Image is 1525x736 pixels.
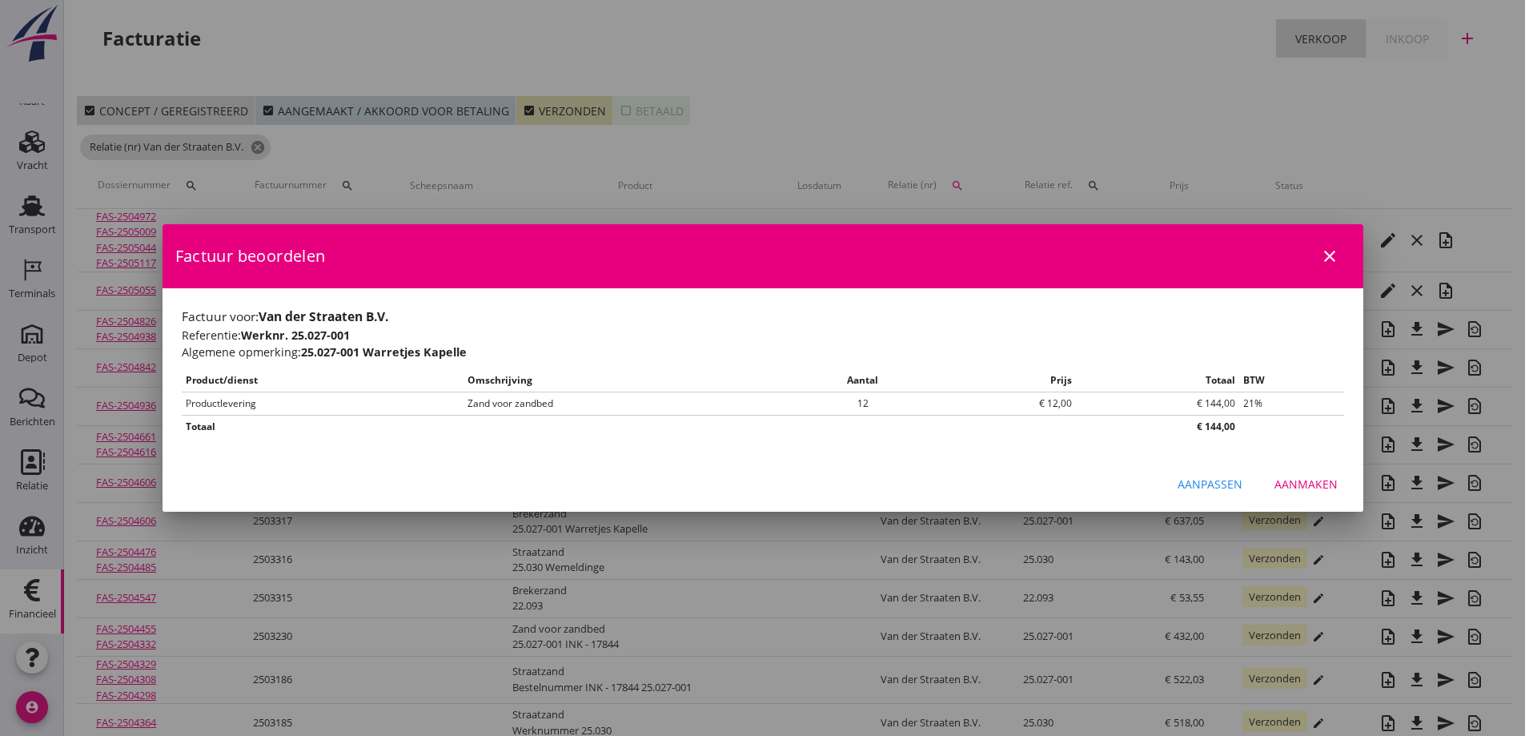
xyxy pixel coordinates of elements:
td: Productlevering [182,392,464,415]
td: Zand voor zandbed [464,392,793,415]
th: € 144,00 [1076,415,1239,438]
td: 21% [1239,392,1343,415]
th: Totaal [182,415,1076,438]
strong: Werknr. 25.027-001 [241,328,350,343]
strong: Van der Straaten B.V. [259,308,388,325]
div: Factuur beoordelen [163,224,1363,288]
th: Omschrijving [464,369,793,392]
button: Aanmaken [1262,470,1350,499]
i: close [1320,247,1339,266]
th: Aantal [793,369,932,392]
div: Aanmaken [1274,476,1338,493]
div: Aanpassen [1178,476,1242,493]
th: Totaal [1076,369,1239,392]
th: Product/dienst [182,369,464,392]
th: BTW [1239,369,1343,392]
h1: Factuur voor: [182,308,1344,326]
button: Aanpassen [1165,470,1255,499]
td: € 144,00 [1076,392,1239,415]
strong: 25.027-001 Warretjes Kapelle [301,344,467,360]
td: € 12,00 [932,392,1076,415]
h2: Referentie: Algemene opmerking: [182,327,1344,361]
td: 12 [793,392,932,415]
th: Prijs [932,369,1076,392]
